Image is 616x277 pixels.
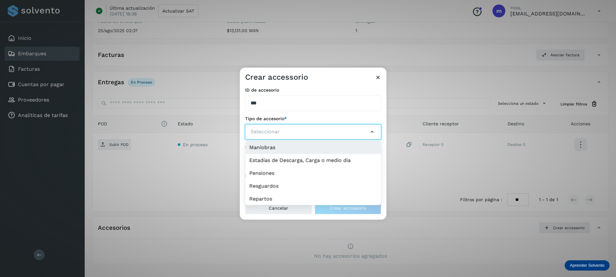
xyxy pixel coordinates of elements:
[245,202,312,215] button: Cancelar
[565,260,610,271] div: Aprender Solvento
[251,128,280,136] span: Seleccionar
[245,73,308,82] h3: Crear accessorio
[269,206,288,210] span: Cancelar
[570,263,604,268] p: Aprender Solvento
[245,154,381,167] li: Estadías de Descarga, Carga o medio día
[329,206,366,210] span: Crear accessorio
[245,141,381,154] li: Maniobras
[314,202,381,215] button: Crear accessorio
[245,116,381,121] label: Tipo de accesorio
[245,192,381,205] li: Repartos
[245,167,381,180] li: Pensiones
[245,180,381,192] li: Resguardos
[245,87,381,93] label: ID de accesorio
